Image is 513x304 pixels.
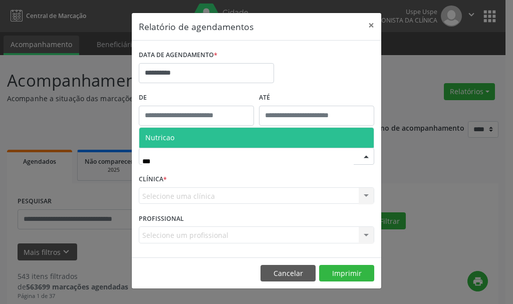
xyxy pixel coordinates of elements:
label: PROFISSIONAL [139,211,184,226]
button: Imprimir [319,265,374,282]
label: De [139,90,254,106]
label: ATÉ [259,90,374,106]
button: Close [361,13,381,38]
h5: Relatório de agendamentos [139,20,253,33]
button: Cancelar [261,265,316,282]
span: Nutricao [145,133,174,142]
label: DATA DE AGENDAMENTO [139,48,217,63]
label: CLÍNICA [139,172,167,187]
